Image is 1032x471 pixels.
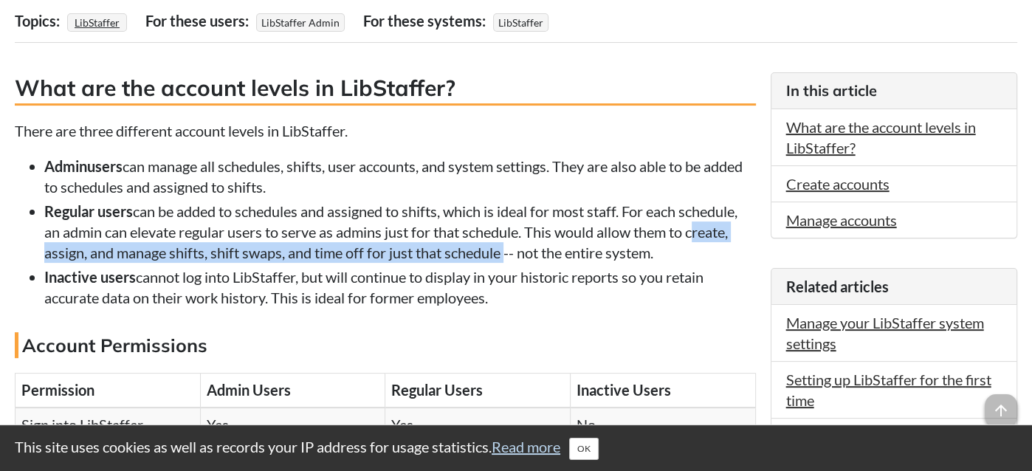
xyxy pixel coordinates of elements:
td: Yes [385,408,571,441]
h3: In this article [786,80,1002,101]
th: Permission [16,374,201,408]
span: arrow_upward [985,394,1017,427]
li: can be added to schedules and assigned to shifts, which is ideal for most staff. For each schedul... [44,201,756,263]
span: LibStaffer [493,13,548,32]
div: For these users: [145,7,252,35]
a: What are the account levels in LibStaffer? [786,118,976,157]
strong: Regular users [44,202,133,220]
a: Read more [492,438,560,455]
th: Inactive Users [570,374,755,408]
div: Topics: [15,7,63,35]
span: Related articles [786,278,889,295]
a: Manage your LibStaffer system settings [786,314,984,352]
strong: Admin [44,157,87,175]
strong: Inactive users [44,268,136,286]
h4: Account Permissions [15,332,756,358]
div: For these systems: [363,7,489,35]
td: No [570,408,755,441]
th: Admin Users [200,374,385,408]
td: Sign into LibStaffer [16,408,201,441]
li: can manage all schedules, shifts, user accounts, and system settings. They are also able to be ad... [44,156,756,197]
a: Setting up LibStaffer for the first time [786,371,991,409]
a: LibStaffer [72,12,122,33]
p: There are three different account levels in LibStaffer. [15,120,756,141]
li: cannot log into LibStaffer, but will continue to display in your historic reports so you retain a... [44,267,756,308]
strong: users [87,157,123,175]
td: Yes [200,408,385,441]
a: Manage accounts [786,211,897,229]
span: LibStaffer Admin [256,13,345,32]
a: Create accounts [786,175,890,193]
a: arrow_upward [985,396,1017,413]
button: Close [569,438,599,460]
th: Regular Users [385,374,571,408]
h3: What are the account levels in LibStaffer? [15,72,756,106]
